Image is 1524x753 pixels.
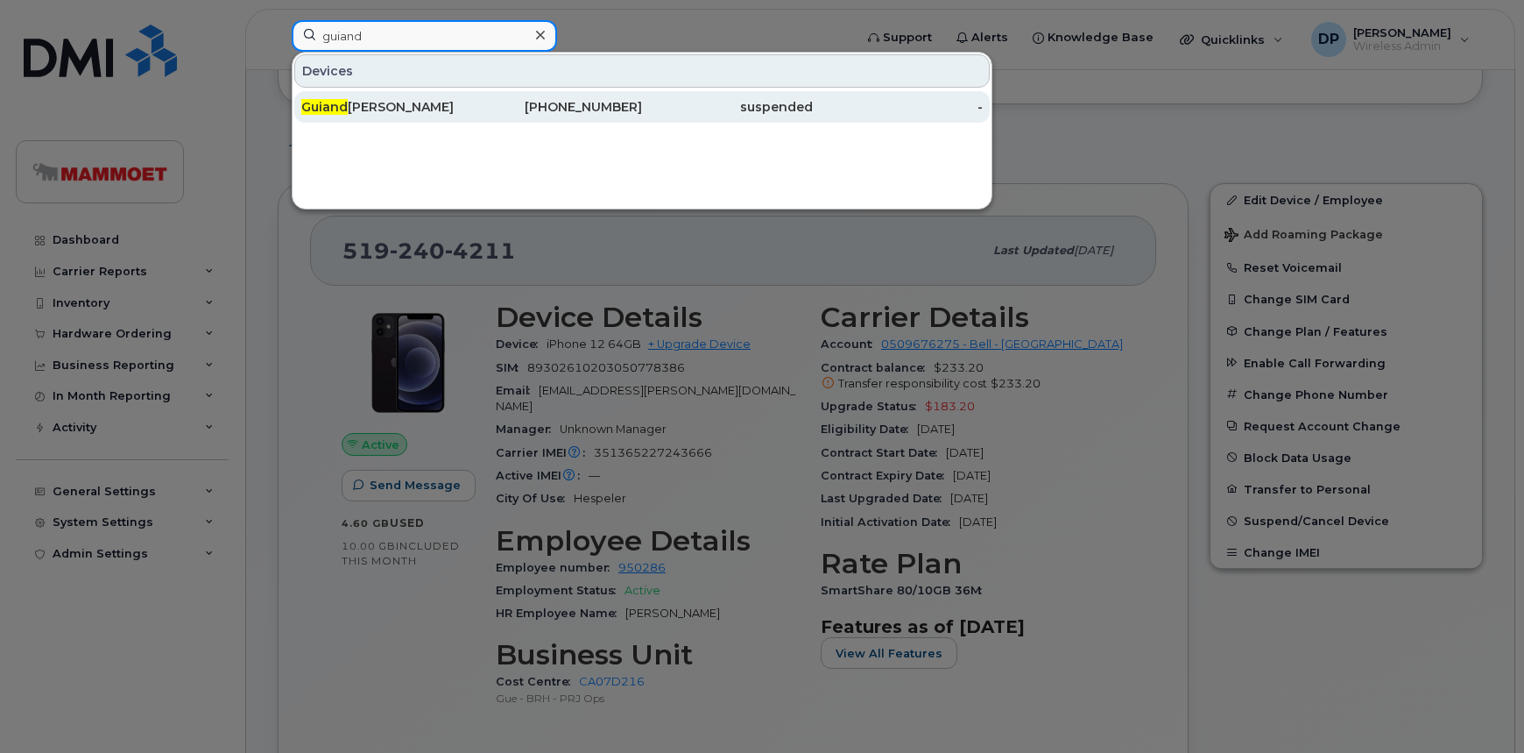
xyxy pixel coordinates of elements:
[472,98,643,116] div: [PHONE_NUMBER]
[301,99,348,115] span: Guiand
[292,20,557,52] input: Find something...
[813,98,984,116] div: -
[642,98,813,116] div: suspended
[294,91,990,123] a: Guiand[PERSON_NAME][PHONE_NUMBER]suspended-
[294,54,990,88] div: Devices
[301,98,472,116] div: [PERSON_NAME]
[1448,677,1511,740] iframe: Messenger Launcher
